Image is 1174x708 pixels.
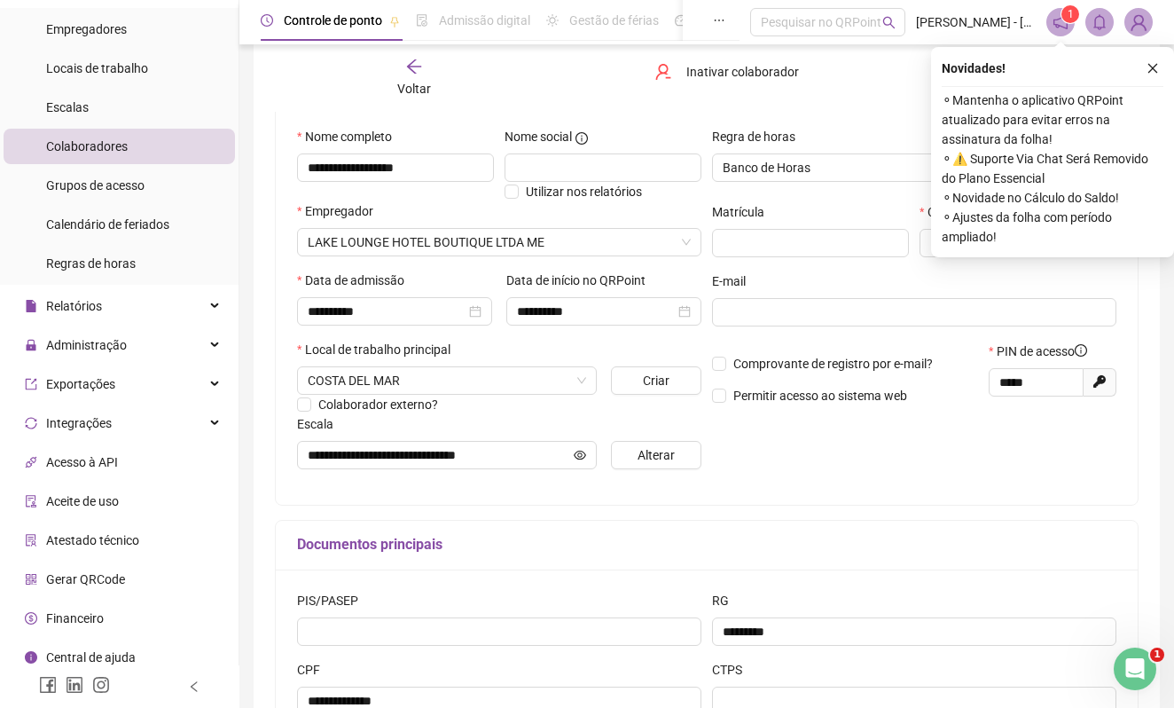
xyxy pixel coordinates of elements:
span: Calendário de feriados [46,217,169,232]
span: Alterar [638,445,675,465]
span: Administração [46,338,127,352]
span: arrow-left [405,58,423,75]
span: Relatórios [46,299,102,313]
label: CPF [297,660,332,680]
span: [PERSON_NAME] - [GEOGRAPHIC_DATA] [916,12,1036,32]
span: info-circle [575,132,588,145]
span: ⚬ ⚠️ Suporte Via Chat Será Removido do Plano Essencial [942,149,1163,188]
label: E-mail [712,271,757,291]
span: Criar [643,371,669,390]
span: ⚬ Mantenha o aplicativo QRPoint atualizado para evitar erros na assinatura da folha! [942,90,1163,149]
span: ellipsis [713,14,725,27]
span: dollar [25,612,37,625]
span: Voltar [397,82,431,96]
label: Escala [297,414,345,434]
span: Atestado técnico [46,533,139,547]
span: facebook [39,676,57,694]
span: Regras de horas [46,256,136,271]
span: Controle de ponto [284,13,382,28]
label: CTPS [712,660,754,680]
h5: Documentos principais [297,534,1116,555]
span: bell [1092,14,1107,30]
span: file [25,300,37,312]
label: Regra de horas [712,127,807,146]
span: Utilizar nos relatórios [526,185,642,199]
span: notification [1053,14,1068,30]
label: Matrícula [712,202,776,222]
span: eye [574,449,586,461]
label: Empregador [297,201,385,221]
span: ⚬ Ajustes da folha com período ampliado! [942,208,1163,247]
span: Escalas [46,100,89,114]
span: close [1147,62,1159,75]
span: dashboard [675,14,687,27]
img: 36959 [1125,9,1152,35]
span: 1 [1150,648,1164,662]
span: Admissão digital [439,13,530,28]
span: search [882,16,896,29]
button: Criar [611,366,701,395]
label: Nome completo [297,127,403,146]
span: sync [25,417,37,429]
span: api [25,456,37,468]
span: Gestão de férias [569,13,659,28]
span: audit [25,495,37,507]
iframe: Intercom live chat [1114,648,1156,690]
span: file-done [416,14,428,27]
span: RUA COMANDANTE PAULO EMILIO 3343 [308,367,586,394]
span: solution [25,534,37,547]
span: left [188,680,200,693]
span: Empregadores [46,22,127,36]
span: Gerar QRCode [46,572,125,586]
span: Colaborador externo? [318,397,438,412]
span: info-circle [1075,344,1087,357]
sup: 1 [1061,5,1079,23]
span: Comprovante de registro por e-mail? [733,357,933,371]
span: info-circle [25,651,37,664]
span: linkedin [66,676,83,694]
span: Inativar colaborador [686,62,799,82]
span: PIN de acesso [997,342,1087,361]
span: Colaboradores [46,139,128,153]
span: LAKE LOUNGE HOTEL BOUTIQUE LTDA ME [308,229,691,256]
label: Local de trabalho principal [297,340,462,359]
span: export [25,378,37,390]
button: Inativar colaborador [641,58,812,86]
button: Alterar [611,441,701,469]
span: pushpin [389,16,400,27]
span: Banco de Horas [723,154,1036,181]
span: instagram [92,676,110,694]
label: Data de admissão [297,271,416,290]
span: Exportações [46,377,115,391]
span: Acesso à API [46,455,118,469]
span: qrcode [25,573,37,586]
span: Locais de trabalho [46,61,148,75]
span: Nome social [505,127,572,146]
label: Data de início no QRPoint [506,271,657,290]
span: clock-circle [261,14,273,27]
span: ⚬ Novidade no Cálculo do Saldo! [942,188,1163,208]
label: PIS/PASEP [297,591,370,610]
span: Permitir acesso ao sistema web [733,389,907,403]
label: RG [712,591,740,610]
span: Financeiro [46,611,104,625]
span: lock [25,339,37,351]
span: user-delete [654,63,672,81]
span: sun [546,14,559,27]
span: 1 [1068,8,1074,20]
span: Integrações [46,416,112,430]
span: Aceite de uso [46,494,119,508]
span: Grupos de acesso [46,178,145,193]
span: Novidades ! [942,59,1006,78]
span: Central de ajuda [46,650,136,665]
label: Cargo [920,202,973,222]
